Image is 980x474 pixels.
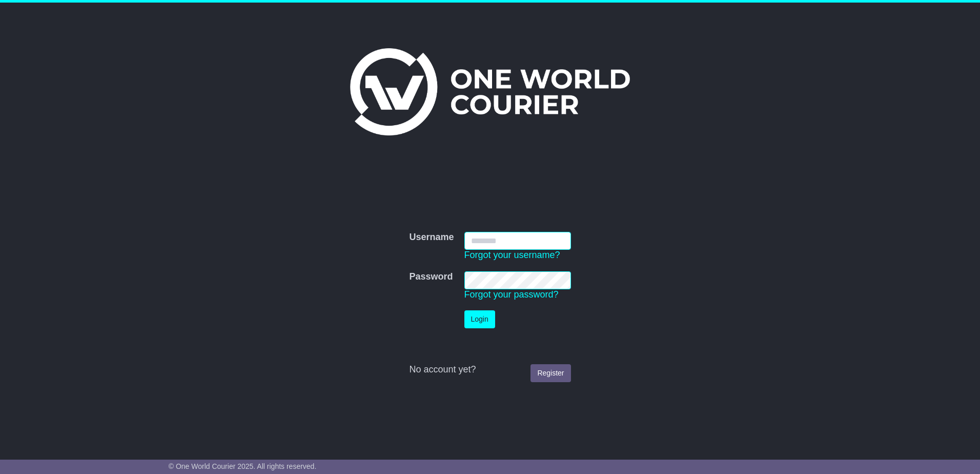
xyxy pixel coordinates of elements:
[409,364,570,376] div: No account yet?
[409,232,454,243] label: Username
[409,271,453,283] label: Password
[530,364,570,382] a: Register
[350,48,630,135] img: One World
[169,462,317,470] span: © One World Courier 2025. All rights reserved.
[464,289,559,300] a: Forgot your password?
[464,310,495,328] button: Login
[464,250,560,260] a: Forgot your username?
